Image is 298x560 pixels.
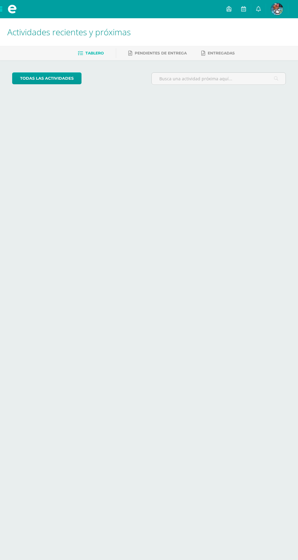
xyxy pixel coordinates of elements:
[7,26,131,38] span: Actividades recientes y próximas
[85,51,104,55] span: Tablero
[208,51,235,55] span: Entregadas
[135,51,187,55] span: Pendientes de entrega
[128,48,187,58] a: Pendientes de entrega
[271,3,283,15] img: 0c6a352c2c39dd629ddfd5d70e9bcd4a.png
[12,72,81,84] a: todas las Actividades
[201,48,235,58] a: Entregadas
[152,73,286,85] input: Busca una actividad próxima aquí...
[78,48,104,58] a: Tablero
